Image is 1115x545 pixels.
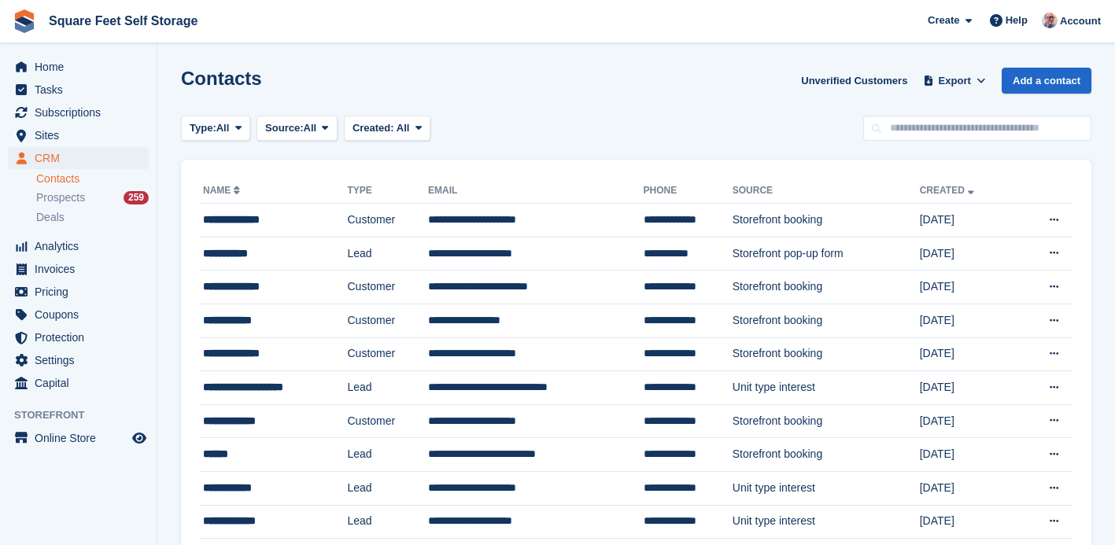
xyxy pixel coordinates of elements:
[347,271,428,304] td: Customer
[920,404,1017,438] td: [DATE]
[36,190,85,205] span: Prospects
[35,235,129,257] span: Analytics
[733,404,920,438] td: Storefront booking
[35,349,129,371] span: Settings
[35,326,129,348] span: Protection
[257,116,338,142] button: Source: All
[130,429,149,447] a: Preview store
[8,281,149,303] a: menu
[920,204,1017,238] td: [DATE]
[181,116,250,142] button: Type: All
[347,404,428,438] td: Customer
[8,147,149,169] a: menu
[1006,13,1028,28] span: Help
[920,337,1017,371] td: [DATE]
[347,438,428,472] td: Lead
[920,471,1017,505] td: [DATE]
[35,304,129,326] span: Coupons
[1060,13,1101,29] span: Account
[35,372,129,394] span: Capital
[939,73,971,89] span: Export
[124,191,149,204] div: 259
[13,9,36,33] img: stora-icon-8386f47178a22dfd0bd8f6a31ec36ba5ce8667c1dd55bd0f319d3a0aa187defe.svg
[347,505,428,539] td: Lead
[733,505,920,539] td: Unit type interest
[353,122,394,134] span: Created:
[733,471,920,505] td: Unit type interest
[920,438,1017,472] td: [DATE]
[1042,13,1058,28] img: David Greer
[8,79,149,101] a: menu
[920,185,977,196] a: Created
[36,210,65,225] span: Deals
[920,271,1017,304] td: [DATE]
[733,304,920,337] td: Storefront booking
[8,56,149,78] a: menu
[35,124,129,146] span: Sites
[35,147,129,169] span: CRM
[35,258,129,280] span: Invoices
[35,281,129,303] span: Pricing
[347,371,428,405] td: Lead
[8,349,149,371] a: menu
[347,179,428,204] th: Type
[35,56,129,78] span: Home
[8,326,149,348] a: menu
[347,304,428,337] td: Customer
[928,13,959,28] span: Create
[397,122,410,134] span: All
[920,304,1017,337] td: [DATE]
[216,120,230,136] span: All
[265,120,303,136] span: Source:
[644,179,733,204] th: Phone
[181,68,262,89] h1: Contacts
[733,204,920,238] td: Storefront booking
[14,407,157,423] span: Storefront
[733,337,920,371] td: Storefront booking
[36,190,149,206] a: Prospects 259
[733,271,920,304] td: Storefront booking
[203,185,243,196] a: Name
[8,235,149,257] a: menu
[347,471,428,505] td: Lead
[8,372,149,394] a: menu
[733,438,920,472] td: Storefront booking
[920,68,989,94] button: Export
[36,209,149,226] a: Deals
[795,68,914,94] a: Unverified Customers
[190,120,216,136] span: Type:
[8,124,149,146] a: menu
[733,179,920,204] th: Source
[344,116,430,142] button: Created: All
[733,237,920,271] td: Storefront pop-up form
[35,101,129,123] span: Subscriptions
[35,427,129,449] span: Online Store
[347,337,428,371] td: Customer
[8,427,149,449] a: menu
[36,171,149,186] a: Contacts
[1002,68,1091,94] a: Add a contact
[920,237,1017,271] td: [DATE]
[8,101,149,123] a: menu
[8,304,149,326] a: menu
[35,79,129,101] span: Tasks
[304,120,317,136] span: All
[428,179,644,204] th: Email
[42,8,204,34] a: Square Feet Self Storage
[733,371,920,405] td: Unit type interest
[8,258,149,280] a: menu
[920,371,1017,405] td: [DATE]
[347,204,428,238] td: Customer
[347,237,428,271] td: Lead
[920,505,1017,539] td: [DATE]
